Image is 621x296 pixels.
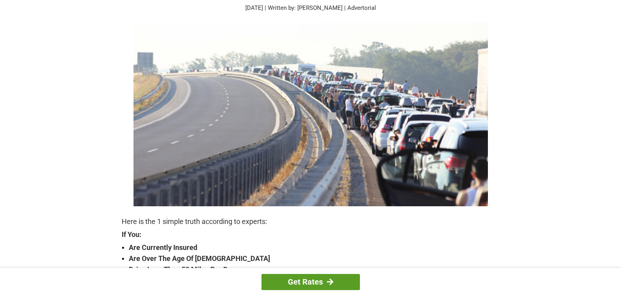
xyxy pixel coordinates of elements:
[129,242,500,253] strong: Are Currently Insured
[261,274,360,290] a: Get Rates
[122,216,500,227] p: Here is the 1 simple truth according to experts:
[122,4,500,13] p: [DATE] | Written by: [PERSON_NAME] | Advertorial
[129,253,500,264] strong: Are Over The Age Of [DEMOGRAPHIC_DATA]
[122,231,500,238] strong: If You:
[129,264,500,275] strong: Drive Less Than 50 Miles Per Day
